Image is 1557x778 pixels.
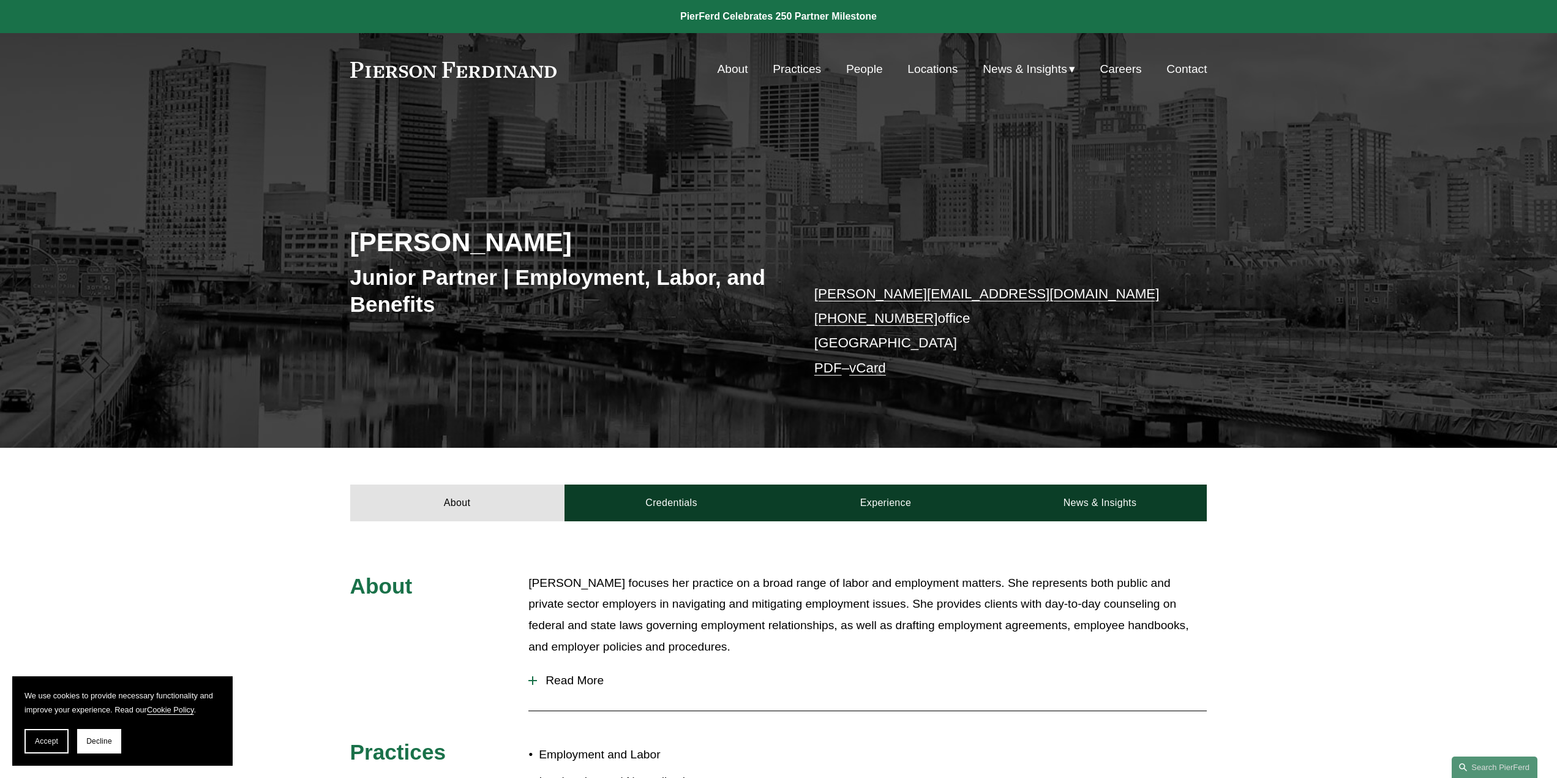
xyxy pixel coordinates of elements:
[814,286,1160,301] a: [PERSON_NAME][EMAIL_ADDRESS][DOMAIN_NAME]
[565,485,779,521] a: Credentials
[983,59,1067,80] span: News & Insights
[1100,58,1141,81] a: Careers
[814,311,938,326] a: [PHONE_NUMBER]
[350,740,446,764] span: Practices
[846,58,883,81] a: People
[814,282,1171,380] p: office [GEOGRAPHIC_DATA] –
[86,737,112,746] span: Decline
[1452,757,1537,778] a: Search this site
[24,729,69,753] button: Accept
[1166,58,1207,81] a: Contact
[77,729,121,753] button: Decline
[350,264,779,317] h3: Junior Partner | Employment, Labor, and Benefits
[983,58,1075,81] a: folder dropdown
[537,674,1207,687] span: Read More
[12,676,233,766] section: Cookie banner
[528,665,1207,697] button: Read More
[528,573,1207,657] p: [PERSON_NAME] focuses her practice on a broad range of labor and employment matters. She represen...
[539,744,778,766] p: Employment and Labor
[907,58,958,81] a: Locations
[773,58,821,81] a: Practices
[849,360,886,376] a: vCard
[350,226,779,258] h2: [PERSON_NAME]
[35,737,58,746] span: Accept
[147,705,194,714] a: Cookie Policy
[24,689,220,717] p: We use cookies to provide necessary functionality and improve your experience. Read our .
[350,485,565,521] a: About
[717,58,748,81] a: About
[350,574,413,598] span: About
[992,485,1207,521] a: News & Insights
[814,360,842,376] a: PDF
[779,485,993,521] a: Experience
